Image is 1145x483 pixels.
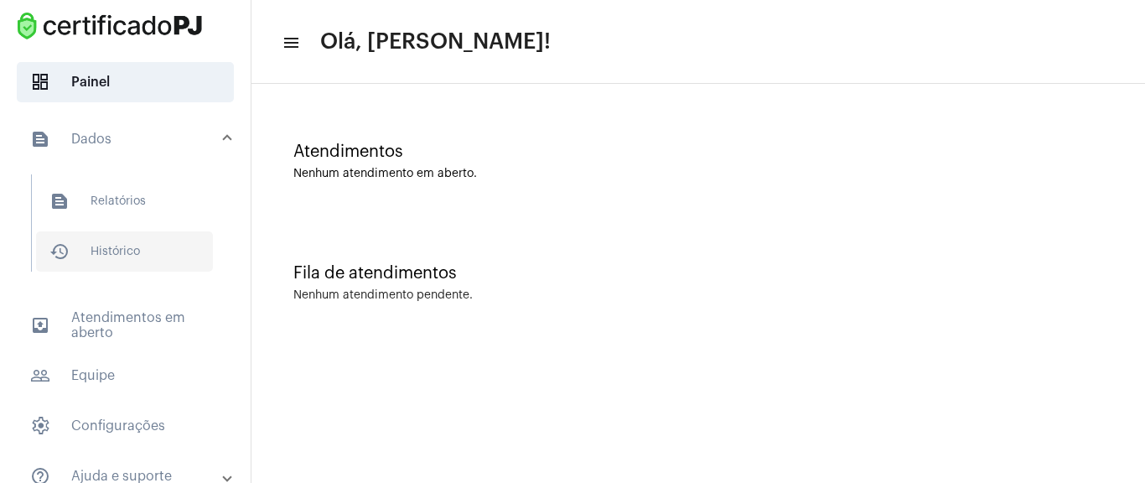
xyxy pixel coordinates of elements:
[49,191,70,211] mat-icon: sidenav icon
[293,264,1103,283] div: Fila de atendimentos
[293,289,473,302] div: Nenhum atendimento pendente.
[10,166,251,295] div: sidenav iconDados
[293,143,1103,161] div: Atendimentos
[282,33,298,53] mat-icon: sidenav icon
[320,29,551,55] span: Olá, [PERSON_NAME]!
[36,231,213,272] span: Histórico
[30,72,50,92] span: sidenav icon
[17,406,234,446] span: Configurações
[49,241,70,262] mat-icon: sidenav icon
[13,8,206,44] img: fba4626d-73b5-6c3e-879c-9397d3eee438.png
[17,305,234,345] span: Atendimentos em aberto
[293,168,1103,180] div: Nenhum atendimento em aberto.
[17,62,234,102] span: Painel
[30,129,224,149] mat-panel-title: Dados
[30,129,50,149] mat-icon: sidenav icon
[10,112,251,166] mat-expansion-panel-header: sidenav iconDados
[17,356,234,396] span: Equipe
[30,315,50,335] mat-icon: sidenav icon
[30,366,50,386] mat-icon: sidenav icon
[30,416,50,436] span: sidenav icon
[36,181,213,221] span: Relatórios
